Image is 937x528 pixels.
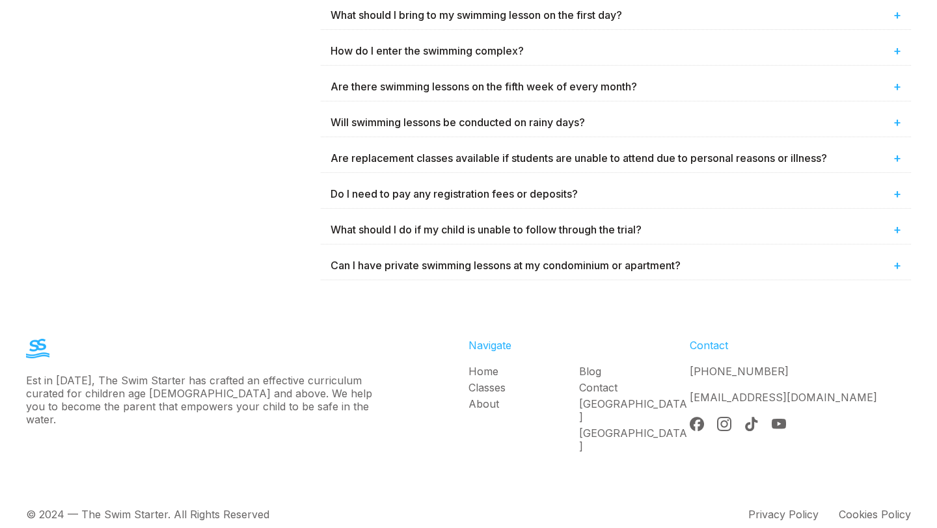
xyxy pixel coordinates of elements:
div: Are there swimming lessons on the fifth week of every month? [321,72,911,101]
img: Instagram [717,417,731,431]
img: Facebook [690,417,704,431]
div: Privacy Policy [748,508,819,521]
img: The Swim Starter Logo [26,339,49,358]
span: + [893,43,901,59]
a: [EMAIL_ADDRESS][DOMAIN_NAME] [690,391,877,404]
div: Navigate [468,339,690,352]
span: + [893,150,901,166]
div: How do I enter the swimming complex? [321,36,911,65]
div: © 2024 — The Swim Starter. All Rights Reserved [26,508,269,521]
div: Do I need to pay any registration fees or deposits? [321,179,911,208]
div: What should I bring to my swimming lesson on the first day? [321,1,911,29]
div: Cookies Policy [839,508,911,521]
a: Contact [579,381,690,394]
a: [GEOGRAPHIC_DATA] [579,397,690,423]
a: Home [468,365,579,378]
span: + [893,114,901,130]
div: Can I have private swimming lessons at my condominium or apartment? [321,251,911,280]
div: Est in [DATE], The Swim Starter has crafted an effective curriculum curated for children age [DEM... [26,374,380,426]
div: Contact [690,339,911,352]
div: Are replacement classes available if students are unable to attend due to personal reasons or ill... [321,144,911,172]
div: Will swimming lessons be conducted on rainy days? [321,108,911,137]
span: + [893,186,901,202]
a: [GEOGRAPHIC_DATA] [579,427,690,453]
a: [PHONE_NUMBER] [690,365,789,378]
span: + [893,257,901,273]
span: + [893,222,901,237]
a: Classes [468,381,579,394]
div: What should I do if my child is unable to follow through the trial? [321,215,911,244]
img: Tik Tok [744,417,759,431]
a: Blog [579,365,690,378]
a: About [468,397,579,410]
img: YouTube [772,417,786,431]
span: + [893,79,901,94]
span: + [893,7,901,23]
